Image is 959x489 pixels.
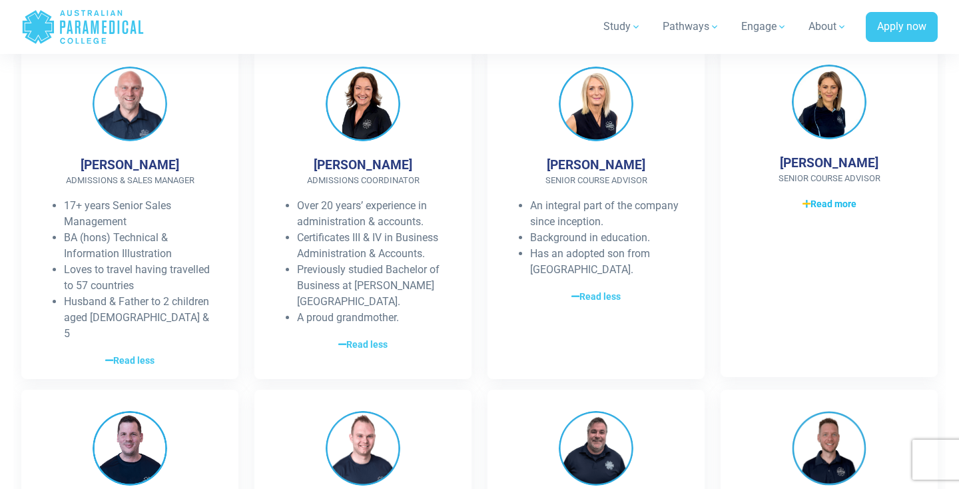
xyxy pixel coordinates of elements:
[105,354,155,368] span: Read less
[338,338,388,352] span: Read less
[93,67,167,141] img: Paul Simpson
[530,198,683,230] li: An integral part of the company since inception.
[559,67,633,141] img: Chryss Stone
[547,157,645,173] h4: [PERSON_NAME]
[530,230,683,246] li: Background in education.
[571,290,621,304] span: Read less
[297,262,450,310] li: Previously studied Bachelor of Business at [PERSON_NAME][GEOGRAPHIC_DATA].
[297,310,450,326] li: A proud grandmother.
[742,172,916,185] span: Senior Course Advisor
[276,174,450,187] span: Admissions Coordinator
[297,198,450,230] li: Over 20 years’ experience in administration & accounts.
[595,8,649,45] a: Study
[733,8,795,45] a: Engage
[326,67,400,141] img: Denise Jones
[530,246,683,278] li: Has an adopted son from [GEOGRAPHIC_DATA].
[64,198,217,230] li: 17+ years Senior Sales Management
[64,230,217,262] li: BA (hons) Technical & Information Illustration
[314,157,412,173] h4: [PERSON_NAME]
[780,155,878,171] h4: [PERSON_NAME]
[802,197,856,211] span: Read more
[43,174,217,187] span: Admissions & Sales Manager
[276,336,450,352] a: Read less
[800,8,855,45] a: About
[866,12,938,43] a: Apply now
[21,5,145,49] a: Australian Paramedical College
[93,411,167,486] img: Peter Stewart
[326,411,400,486] img: Andrew Cusack
[43,352,217,368] a: Read less
[792,411,866,486] img: Milo Dokmanovic
[509,174,683,187] span: Senior Course Advisor
[559,411,633,486] img: James O’Hagan
[742,196,916,212] a: Read more
[509,288,683,304] a: Read less
[64,262,217,294] li: Loves to travel having travelled to 57 countries
[297,230,450,262] li: Certificates III & IV in Business Administration & Accounts.
[81,157,179,173] h4: [PERSON_NAME]
[64,294,217,342] li: Husband & Father to 2 children aged [DEMOGRAPHIC_DATA] & 5
[792,65,866,139] img: Samantha Ford
[655,8,728,45] a: Pathways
